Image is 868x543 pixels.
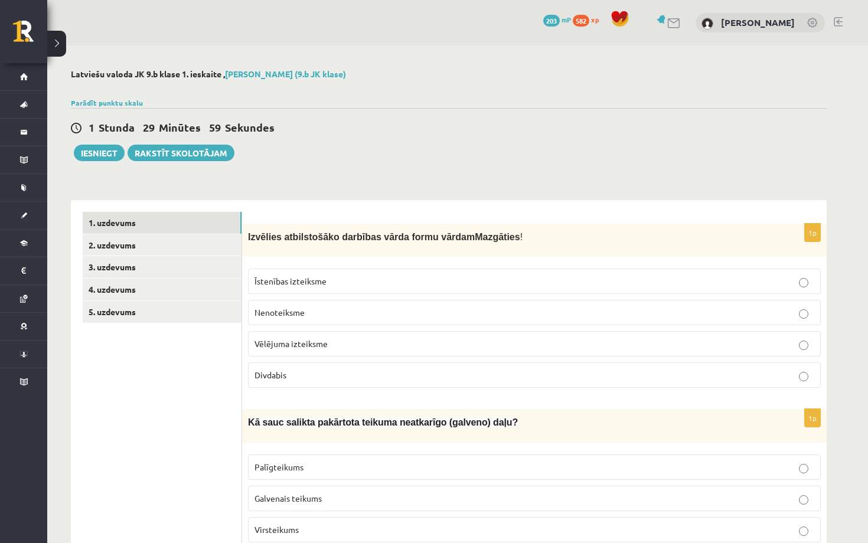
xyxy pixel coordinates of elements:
[799,372,808,381] input: Divdabis
[99,120,135,134] span: Stunda
[83,301,242,323] a: 5. uzdevums
[248,417,518,427] span: Kā sauc salikta pakārtota teikuma neatkarīgo (galveno) daļu?
[143,120,155,134] span: 29
[520,232,523,242] span: !
[799,495,808,505] input: Galvenais teikums
[254,276,327,286] span: Īstenības izteiksme
[562,15,571,24] span: mP
[83,256,242,278] a: 3. uzdevums
[799,464,808,473] input: Palīgteikums
[721,17,795,28] a: [PERSON_NAME]
[573,15,589,27] span: 582
[209,120,221,134] span: 59
[573,15,605,24] a: 582 xp
[799,278,808,287] input: Īstenības izteiksme
[804,408,821,427] p: 1p
[543,15,571,24] a: 203 mP
[254,307,305,318] span: Nenoteiksme
[254,524,299,535] span: Virsteikums
[254,338,328,349] span: Vēlējuma izteiksme
[799,341,808,350] input: Vēlējuma izteiksme
[254,369,286,380] span: Divdabis
[83,212,242,234] a: 1. uzdevums
[799,526,808,536] input: Virsteikums
[71,98,143,107] a: Parādīt punktu skalu
[804,223,821,242] p: 1p
[248,232,475,242] span: Izvēlies atbilstošāko darbības vārda formu vārdam
[13,21,47,50] a: Rīgas 1. Tālmācības vidusskola
[591,15,599,24] span: xp
[159,120,201,134] span: Minūtes
[71,69,827,79] h2: Latviešu valoda JK 9.b klase 1. ieskaite ,
[225,120,275,134] span: Sekundes
[799,309,808,319] input: Nenoteiksme
[254,493,322,503] span: Galvenais teikums
[74,145,125,161] button: Iesniegt
[701,18,713,30] img: Valts Skujiņš
[475,232,520,242] span: Mazgāties
[83,234,242,256] a: 2. uzdevums
[89,120,94,134] span: 1
[543,15,560,27] span: 203
[128,145,234,161] a: Rakstīt skolotājam
[225,68,346,79] a: [PERSON_NAME] (9.b JK klase)
[83,279,242,300] a: 4. uzdevums
[254,462,304,472] span: Palīgteikums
